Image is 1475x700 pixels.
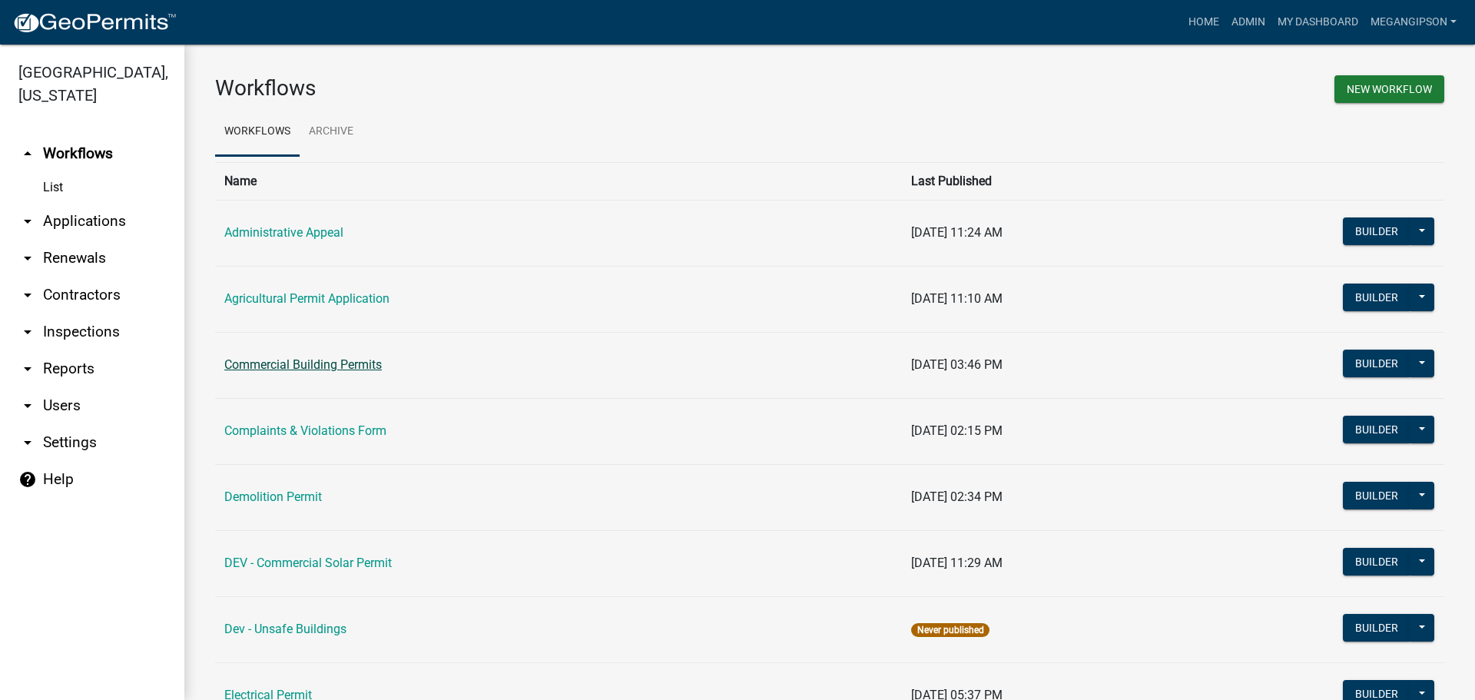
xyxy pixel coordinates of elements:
[1364,8,1463,37] a: megangipson
[224,622,346,636] a: Dev - Unsafe Buildings
[18,144,37,163] i: arrow_drop_up
[1343,284,1410,311] button: Builder
[18,249,37,267] i: arrow_drop_down
[911,291,1003,306] span: [DATE] 11:10 AM
[902,162,1171,200] th: Last Published
[911,623,989,637] span: Never published
[215,75,818,101] h3: Workflows
[224,556,392,570] a: DEV - Commercial Solar Permit
[215,108,300,157] a: Workflows
[1271,8,1364,37] a: My Dashboard
[1225,8,1271,37] a: Admin
[911,423,1003,438] span: [DATE] 02:15 PM
[224,423,386,438] a: Complaints & Violations Form
[18,396,37,415] i: arrow_drop_down
[911,556,1003,570] span: [DATE] 11:29 AM
[911,357,1003,372] span: [DATE] 03:46 PM
[1334,75,1444,103] button: New Workflow
[1343,614,1410,642] button: Builder
[911,225,1003,240] span: [DATE] 11:24 AM
[18,433,37,452] i: arrow_drop_down
[18,212,37,231] i: arrow_drop_down
[1343,350,1410,377] button: Builder
[18,286,37,304] i: arrow_drop_down
[911,489,1003,504] span: [DATE] 02:34 PM
[1343,416,1410,443] button: Builder
[1182,8,1225,37] a: Home
[224,357,382,372] a: Commercial Building Permits
[1343,217,1410,245] button: Builder
[1343,548,1410,576] button: Builder
[224,489,322,504] a: Demolition Permit
[300,108,363,157] a: Archive
[18,360,37,378] i: arrow_drop_down
[1343,482,1410,509] button: Builder
[18,470,37,489] i: help
[224,225,343,240] a: Administrative Appeal
[18,323,37,341] i: arrow_drop_down
[215,162,902,200] th: Name
[224,291,389,306] a: Agricultural Permit Application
